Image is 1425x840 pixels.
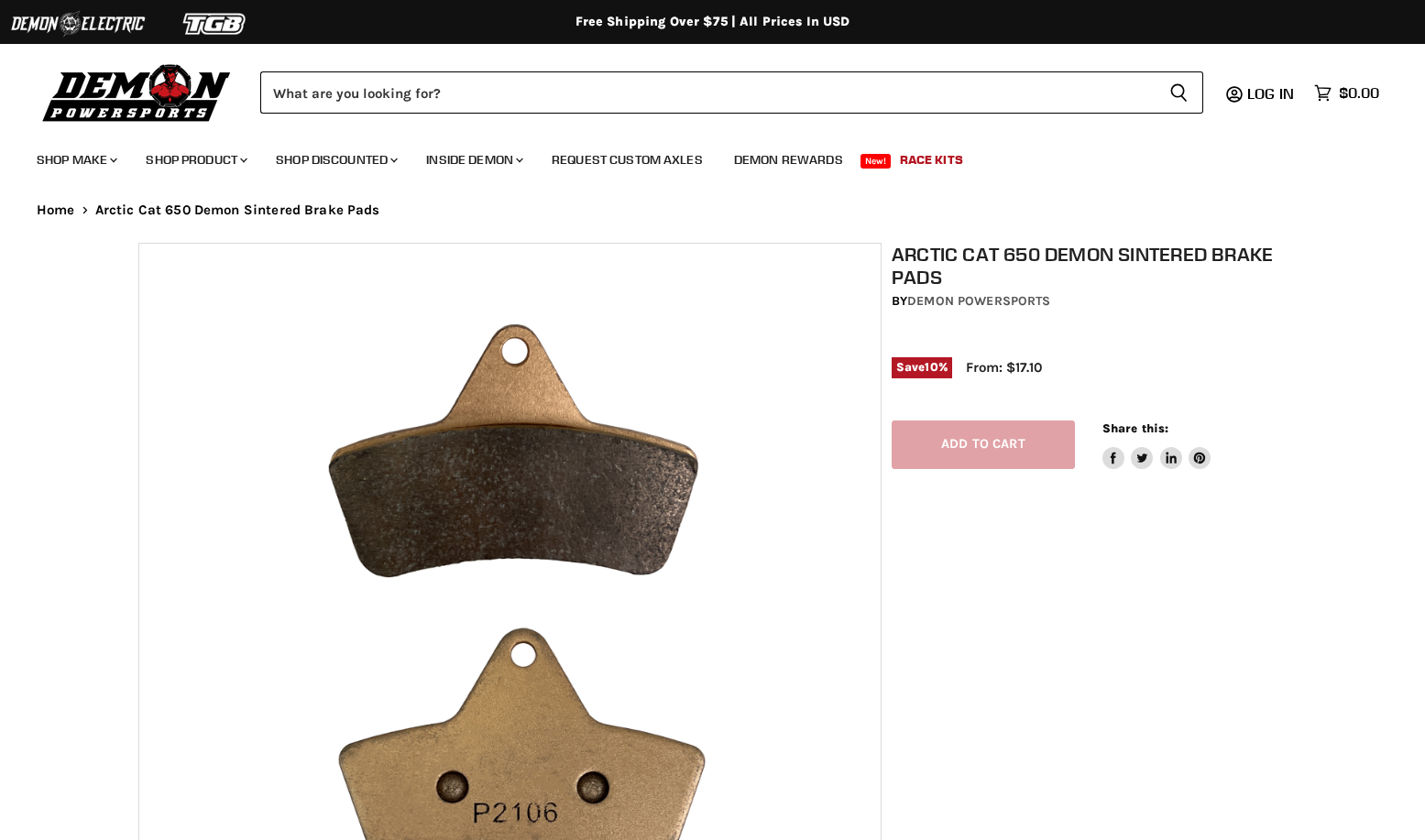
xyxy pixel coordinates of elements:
[538,141,717,179] a: Request Custom Axles
[1305,80,1388,106] a: $0.00
[37,60,237,125] img: Demon Powersports
[260,71,1203,114] form: Product
[1239,85,1305,102] a: Log in
[1339,84,1379,102] span: $0.00
[37,202,75,218] a: Home
[23,141,128,179] a: Shop Make
[892,357,952,377] span: Save %
[860,154,892,169] span: New!
[892,243,1298,289] h1: Arctic Cat 650 Demon Sintered Brake Pads
[886,141,977,179] a: Race Kits
[262,141,409,179] a: Shop Discounted
[132,141,258,179] a: Shop Product
[95,202,380,218] span: Arctic Cat 650 Demon Sintered Brake Pads
[892,291,1298,311] div: by
[23,134,1375,179] ul: Main menu
[1155,71,1203,114] button: Search
[925,360,937,374] span: 10
[412,141,534,179] a: Inside Demon
[966,359,1042,376] span: From: $17.10
[147,6,284,41] img: TGB Logo 2
[1247,84,1294,103] span: Log in
[1102,421,1168,435] span: Share this:
[907,293,1050,309] a: Demon Powersports
[1102,420,1211,469] aside: Share this:
[260,71,1155,114] input: Search
[9,6,147,41] img: Demon Electric Logo 2
[720,141,857,179] a: Demon Rewards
